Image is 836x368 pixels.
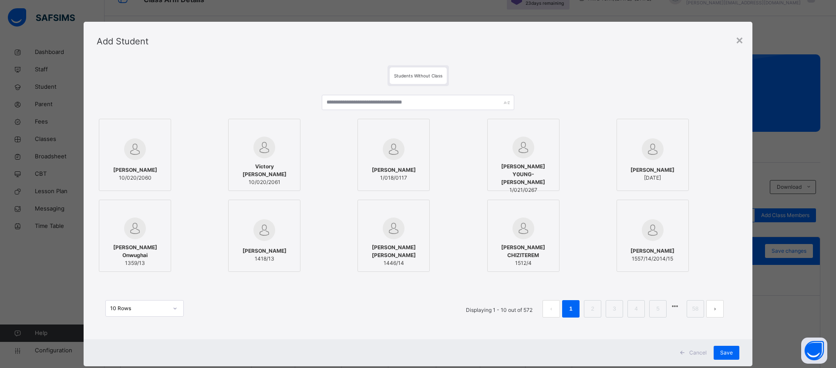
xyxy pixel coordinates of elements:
span: [PERSON_NAME] [372,166,416,174]
img: default.svg [512,217,534,239]
span: [DATE] [630,174,674,182]
a: 4 [632,303,640,314]
li: 58 [687,300,704,318]
span: Save [720,349,733,357]
button: prev page [543,300,560,318]
span: [PERSON_NAME] CHIZITEREM [492,244,555,259]
li: 向后 5 页 [669,300,681,312]
img: default.svg [642,219,664,241]
span: 1512/4 [492,259,555,267]
span: Add Student [97,36,148,47]
li: 2 [584,300,601,318]
span: Victory [PERSON_NAME] [233,163,296,178]
li: Displaying 1 - 10 out of 572 [459,300,539,318]
span: 1557/14/2014/15 [630,255,674,263]
img: default.svg [124,138,146,160]
span: 1418/13 [243,255,287,263]
span: 1446/14 [362,259,425,267]
span: 10/020/2060 [113,174,157,182]
span: [PERSON_NAME] Onwughai [104,244,166,259]
span: 10/020/2061 [233,178,296,186]
span: 1/018/0117 [372,174,416,182]
img: default.svg [383,138,405,160]
a: 1 [566,303,575,314]
img: default.svg [383,217,405,239]
span: [PERSON_NAME] Y0UNG-[PERSON_NAME] [492,163,555,186]
div: × [735,30,744,49]
img: default.svg [642,138,664,160]
span: 1/021/0267 [492,186,555,194]
a: 58 [690,303,701,314]
a: 3 [610,303,618,314]
li: 4 [627,300,645,318]
img: default.svg [512,137,534,158]
button: next page [706,300,724,318]
span: [PERSON_NAME] [630,247,674,255]
a: 5 [654,303,662,314]
img: default.svg [124,217,146,239]
span: 1359/13 [104,259,166,267]
span: Students Without Class [394,73,442,78]
li: 5 [649,300,667,318]
span: [PERSON_NAME] [630,166,674,174]
li: 1 [562,300,580,318]
span: [PERSON_NAME] [243,247,287,255]
span: Cancel [689,349,707,357]
li: 3 [606,300,623,318]
li: 下一页 [706,300,724,318]
span: [PERSON_NAME] [PERSON_NAME] [362,244,425,259]
a: 2 [588,303,597,314]
span: [PERSON_NAME] [113,166,157,174]
img: default.svg [253,219,275,241]
img: default.svg [253,137,275,158]
button: Open asap [801,338,827,364]
li: 上一页 [543,300,560,318]
div: 10 Rows [110,304,168,312]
